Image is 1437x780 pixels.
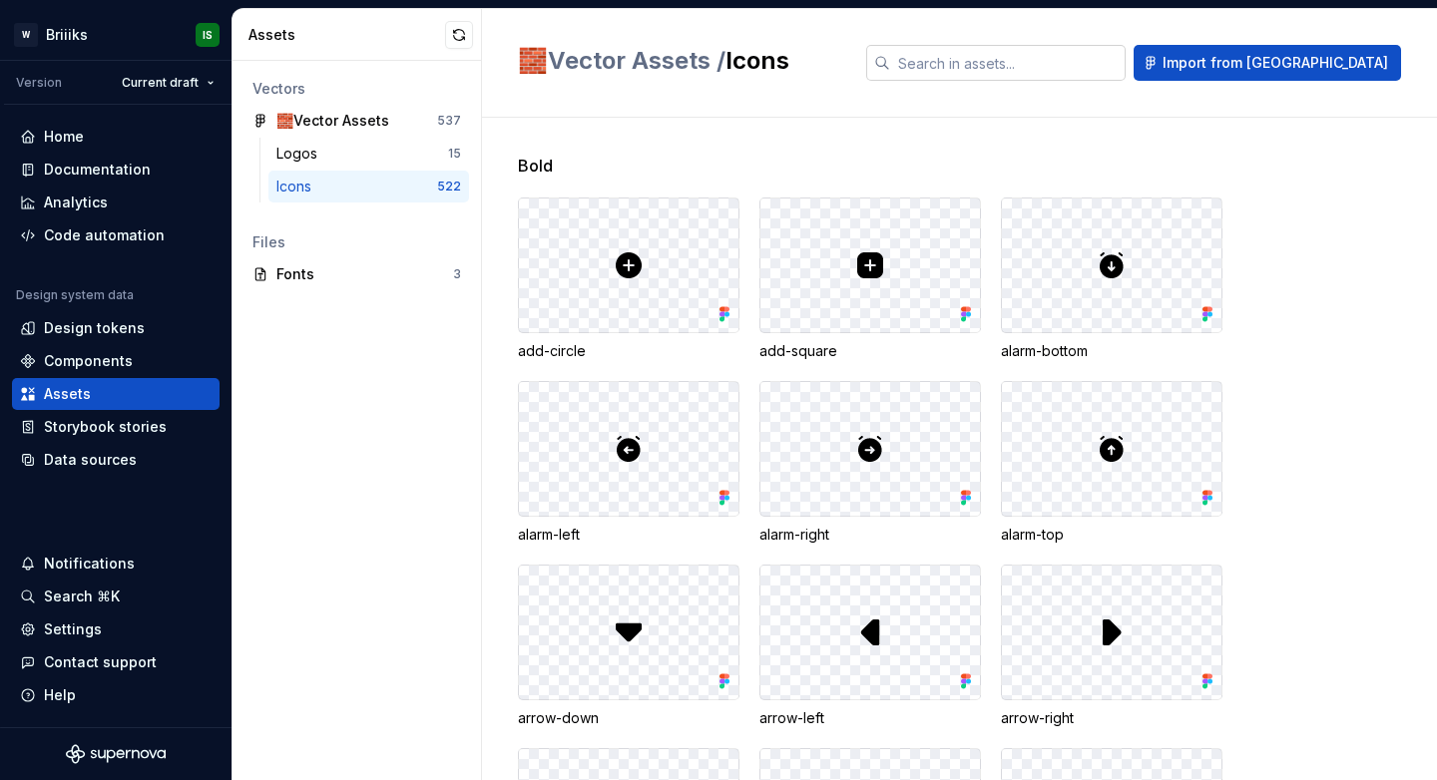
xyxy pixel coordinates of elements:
div: Components [44,351,133,371]
div: Version [16,75,62,91]
div: Contact support [44,652,157,672]
a: Analytics [12,187,220,218]
a: Logos15 [268,138,469,170]
a: Fonts3 [244,258,469,290]
button: Search ⌘K [12,581,220,612]
div: 15 [448,146,461,162]
a: Components [12,345,220,377]
a: Code automation [12,219,220,251]
div: Analytics [44,193,108,212]
svg: Supernova Logo [66,744,166,764]
span: 🧱Vector Assets / [518,46,725,75]
a: Assets [12,378,220,410]
a: 🧱Vector Assets537 [244,105,469,137]
a: Icons522 [268,171,469,202]
div: Code automation [44,225,165,245]
span: Bold [518,154,553,178]
div: arrow-right [1001,708,1222,728]
input: Search in assets... [890,45,1126,81]
div: W [14,23,38,47]
h2: Icons [518,45,842,77]
div: Data sources [44,450,137,470]
div: Fonts [276,264,453,284]
button: Help [12,679,220,711]
div: Files [252,232,461,252]
div: IS [203,27,213,43]
div: add-circle [518,341,739,361]
button: Import from [GEOGRAPHIC_DATA] [1134,45,1401,81]
div: alarm-top [1001,525,1222,545]
div: Logos [276,144,325,164]
div: 3 [453,266,461,282]
div: 522 [437,179,461,195]
div: Notifications [44,554,135,574]
button: Current draft [113,69,224,97]
a: Design tokens [12,312,220,344]
div: arrow-left [759,708,981,728]
a: Home [12,121,220,153]
div: Design tokens [44,318,145,338]
div: alarm-bottom [1001,341,1222,361]
div: arrow-down [518,708,739,728]
div: alarm-right [759,525,981,545]
div: 🧱Vector Assets [276,111,389,131]
a: Data sources [12,444,220,476]
div: Assets [44,384,91,404]
a: Documentation [12,154,220,186]
span: Import from [GEOGRAPHIC_DATA] [1163,53,1388,73]
div: Settings [44,619,102,639]
div: Storybook stories [44,417,167,437]
div: Help [44,685,76,705]
button: WBriiiksIS [4,13,228,56]
div: 537 [437,113,461,129]
div: alarm-left [518,525,739,545]
div: add-square [759,341,981,361]
div: Documentation [44,160,151,180]
div: Search ⌘K [44,586,120,606]
div: Briiiks [46,25,88,45]
a: Settings [12,613,220,645]
div: Assets [248,25,445,45]
div: Vectors [252,79,461,99]
button: Contact support [12,646,220,678]
div: Icons [276,177,319,196]
button: Notifications [12,548,220,580]
span: Current draft [122,75,199,91]
div: Home [44,127,84,147]
a: Storybook stories [12,411,220,443]
div: Design system data [16,287,134,303]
